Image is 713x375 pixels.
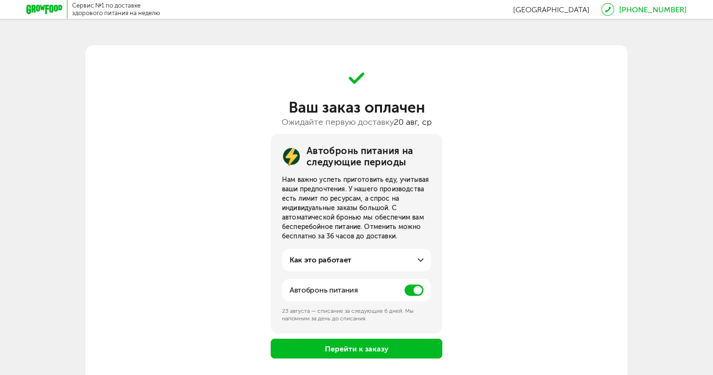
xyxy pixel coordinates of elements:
[290,285,358,296] p: Автобронь питания
[394,117,432,127] span: 20 авг, ср
[619,5,687,14] a: [PHONE_NUMBER]
[72,2,160,17] div: Сервис №1 по доставке здорового питания на неделю
[271,339,442,359] button: Перейти к заказу
[282,175,431,241] div: Нам важно успеть приготовить еду, учитывая ваши предпочтения. У нашего производства есть лимит по...
[307,145,431,168] div: Автобронь питания на следующие периоды
[282,307,431,322] div: 23 августа — списание за следующие 6 дней. Мы напомним за день до списания.
[85,100,628,115] div: Ваш заказ оплачен
[85,115,628,129] div: Ожидайте первую доставку
[513,5,589,14] span: [GEOGRAPHIC_DATA]
[290,254,351,266] div: Как это работает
